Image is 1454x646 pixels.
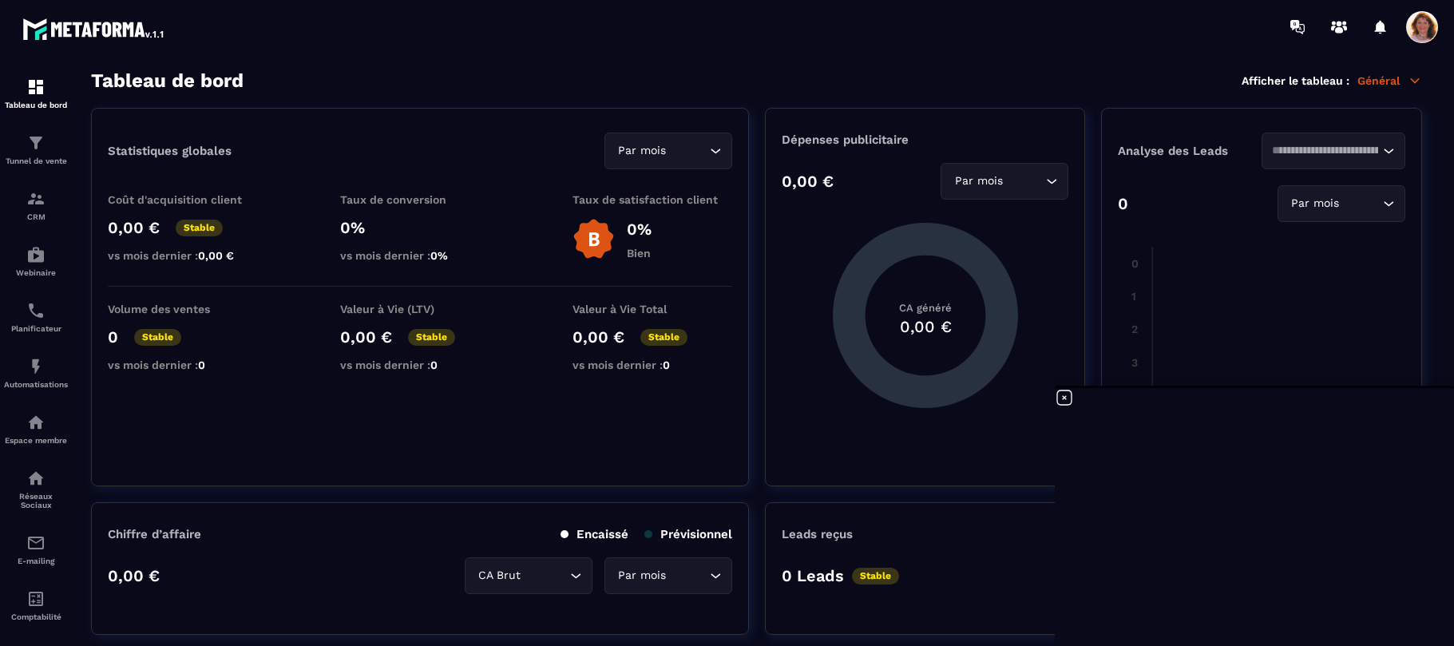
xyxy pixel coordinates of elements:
[1118,194,1128,213] p: 0
[26,357,46,376] img: automations
[1357,73,1422,88] p: Général
[604,557,732,594] div: Search for option
[782,133,1069,147] p: Dépenses publicitaire
[91,69,244,92] h3: Tableau de bord
[4,457,68,521] a: social-networksocial-networkRéseaux Sociaux
[4,157,68,165] p: Tunnel de vente
[604,133,732,169] div: Search for option
[108,527,201,541] p: Chiffre d’affaire
[26,133,46,153] img: formation
[640,329,687,346] p: Stable
[627,247,652,260] p: Bien
[1131,257,1139,270] tspan: 0
[1288,195,1343,212] span: Par mois
[340,249,500,262] p: vs mois dernier :
[176,220,223,236] p: Stable
[4,436,68,445] p: Espace membre
[108,249,267,262] p: vs mois dernier :
[465,557,592,594] div: Search for option
[26,413,46,432] img: automations
[22,14,166,43] img: logo
[1118,144,1262,158] p: Analyse des Leads
[852,568,899,585] p: Stable
[198,359,205,371] span: 0
[525,567,566,585] input: Search for option
[951,172,1006,190] span: Par mois
[627,220,652,239] p: 0%
[572,193,732,206] p: Taux de satisfaction client
[1131,290,1136,303] tspan: 1
[4,612,68,621] p: Comptabilité
[430,249,448,262] span: 0%
[663,359,670,371] span: 0
[572,327,624,347] p: 0,00 €
[4,233,68,289] a: automationsautomationsWebinaire
[4,521,68,577] a: emailemailE-mailing
[615,142,670,160] span: Par mois
[26,589,46,608] img: accountant
[4,177,68,233] a: formationformationCRM
[4,212,68,221] p: CRM
[475,567,525,585] span: CA Brut
[4,492,68,509] p: Réseaux Sociaux
[4,577,68,633] a: accountantaccountantComptabilité
[26,77,46,97] img: formation
[108,144,232,158] p: Statistiques globales
[26,301,46,320] img: scheduler
[26,189,46,208] img: formation
[644,527,732,541] p: Prévisionnel
[782,172,834,191] p: 0,00 €
[198,249,234,262] span: 0,00 €
[572,218,615,260] img: b-badge-o.b3b20ee6.svg
[1272,142,1379,160] input: Search for option
[4,345,68,401] a: automationsautomationsAutomatisations
[108,359,267,371] p: vs mois dernier :
[108,566,160,585] p: 0,00 €
[408,329,455,346] p: Stable
[782,566,844,585] p: 0 Leads
[26,533,46,553] img: email
[4,557,68,565] p: E-mailing
[782,527,853,541] p: Leads reçus
[108,303,267,315] p: Volume des ventes
[572,359,732,371] p: vs mois dernier :
[134,329,181,346] p: Stable
[4,289,68,345] a: schedulerschedulerPlanificateur
[1262,133,1405,169] div: Search for option
[340,327,392,347] p: 0,00 €
[26,469,46,488] img: social-network
[340,303,500,315] p: Valeur à Vie (LTV)
[340,359,500,371] p: vs mois dernier :
[108,193,267,206] p: Coût d'acquisition client
[1131,356,1138,369] tspan: 3
[941,163,1068,200] div: Search for option
[1278,185,1405,222] div: Search for option
[561,527,628,541] p: Encaissé
[4,324,68,333] p: Planificateur
[4,65,68,121] a: formationformationTableau de bord
[4,401,68,457] a: automationsautomationsEspace membre
[4,101,68,109] p: Tableau de bord
[1242,74,1349,87] p: Afficher le tableau :
[572,303,732,315] p: Valeur à Vie Total
[670,142,706,160] input: Search for option
[108,327,118,347] p: 0
[4,380,68,389] p: Automatisations
[26,245,46,264] img: automations
[1343,195,1379,212] input: Search for option
[1131,323,1138,335] tspan: 2
[430,359,438,371] span: 0
[615,567,670,585] span: Par mois
[340,218,500,237] p: 0%
[340,193,500,206] p: Taux de conversion
[4,268,68,277] p: Webinaire
[108,218,160,237] p: 0,00 €
[1006,172,1042,190] input: Search for option
[670,567,706,585] input: Search for option
[4,121,68,177] a: formationformationTunnel de vente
